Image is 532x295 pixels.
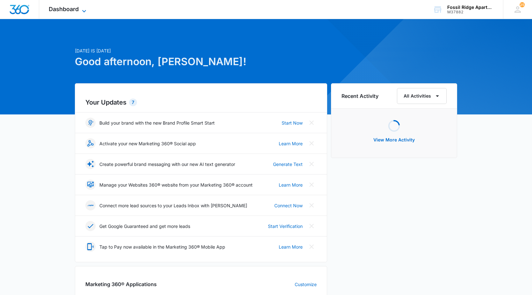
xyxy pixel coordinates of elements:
[75,47,327,54] p: [DATE] is [DATE]
[274,202,303,209] a: Connect Now
[99,223,190,230] p: Get Google Guaranteed and get more leads
[306,118,317,128] button: Close
[99,120,215,126] p: Build your brand with the new Brand Profile Smart Start
[279,244,303,250] a: Learn More
[279,140,303,147] a: Learn More
[273,161,303,168] a: Generate Text
[306,180,317,190] button: Close
[306,242,317,252] button: Close
[367,132,421,147] button: View More Activity
[129,99,137,106] div: 7
[49,6,79,12] span: Dashboard
[447,10,494,14] div: account id
[85,98,317,107] h2: Your Updates
[99,202,247,209] p: Connect more lead sources to your Leads Inbox with [PERSON_NAME]
[306,200,317,210] button: Close
[268,223,303,230] a: Start Verification
[99,140,196,147] p: Activate your new Marketing 360® Social app
[99,244,225,250] p: Tap to Pay now available in the Marketing 360® Mobile App
[447,5,494,10] div: account name
[520,2,525,7] span: 25
[99,161,235,168] p: Create powerful brand messaging with our new AI text generator
[295,281,317,288] a: Customize
[341,92,378,100] h6: Recent Activity
[85,280,157,288] h2: Marketing 360® Applications
[306,221,317,231] button: Close
[279,182,303,188] a: Learn More
[282,120,303,126] a: Start Now
[306,138,317,148] button: Close
[397,88,447,104] button: All Activities
[99,182,253,188] p: Manage your Websites 360® website from your Marketing 360® account
[306,159,317,169] button: Close
[520,2,525,7] div: notifications count
[75,54,327,69] h1: Good afternoon, [PERSON_NAME]!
